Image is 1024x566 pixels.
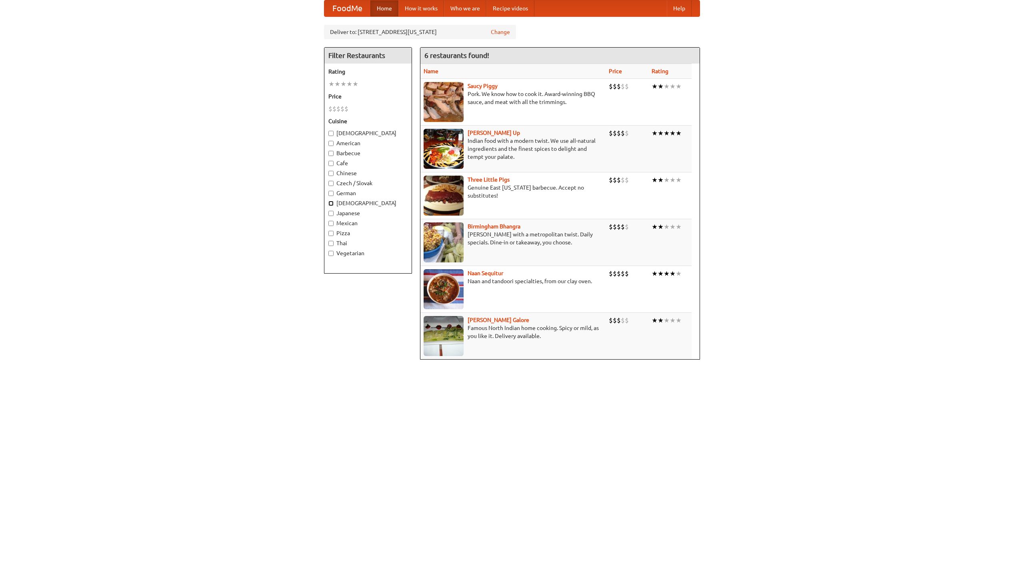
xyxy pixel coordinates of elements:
[328,169,408,177] label: Chinese
[617,176,621,184] li: $
[617,222,621,231] li: $
[328,151,334,156] input: Barbecue
[328,161,334,166] input: Cafe
[491,28,510,36] a: Change
[346,80,352,88] li: ★
[609,222,613,231] li: $
[468,83,498,89] b: Saucy Piggy
[328,131,334,136] input: [DEMOGRAPHIC_DATA]
[621,269,625,278] li: $
[424,137,602,161] p: Indian food with a modern twist. We use all-natural ingredients and the finest spices to delight ...
[328,199,408,207] label: [DEMOGRAPHIC_DATA]
[609,68,622,74] a: Price
[658,82,664,91] li: ★
[664,222,670,231] li: ★
[613,176,617,184] li: $
[328,92,408,100] h5: Price
[328,80,334,88] li: ★
[664,269,670,278] li: ★
[424,52,489,59] ng-pluralize: 6 restaurants found!
[652,269,658,278] li: ★
[328,241,334,246] input: Thai
[625,222,629,231] li: $
[424,82,464,122] img: saucy.jpg
[664,82,670,91] li: ★
[332,104,336,113] li: $
[625,269,629,278] li: $
[664,176,670,184] li: ★
[328,201,334,206] input: [DEMOGRAPHIC_DATA]
[328,221,334,226] input: Mexican
[652,129,658,138] li: ★
[676,129,682,138] li: ★
[670,316,676,325] li: ★
[324,48,412,64] h4: Filter Restaurants
[328,191,334,196] input: German
[609,176,613,184] li: $
[328,149,408,157] label: Barbecue
[328,251,334,256] input: Vegetarian
[664,129,670,138] li: ★
[328,229,408,237] label: Pizza
[652,176,658,184] li: ★
[324,0,370,16] a: FoodMe
[328,141,334,146] input: American
[424,90,602,106] p: Pork. We know how to cook it. Award-winning BBQ sauce, and meat with all the trimmings.
[621,82,625,91] li: $
[621,316,625,325] li: $
[625,129,629,138] li: $
[424,269,464,309] img: naansequitur.jpg
[424,324,602,340] p: Famous North Indian home cooking. Spicy or mild, as you like it. Delivery available.
[486,0,534,16] a: Recipe videos
[468,130,520,136] a: [PERSON_NAME] Up
[424,316,464,356] img: currygalore.jpg
[625,316,629,325] li: $
[676,82,682,91] li: ★
[328,104,332,113] li: $
[328,209,408,217] label: Japanese
[670,82,676,91] li: ★
[328,117,408,125] h5: Cuisine
[424,222,464,262] img: bhangra.jpg
[328,219,408,227] label: Mexican
[328,139,408,147] label: American
[613,129,617,138] li: $
[424,184,602,200] p: Genuine East [US_STATE] barbecue. Accept no substitutes!
[609,316,613,325] li: $
[328,231,334,236] input: Pizza
[328,171,334,176] input: Chinese
[617,269,621,278] li: $
[658,129,664,138] li: ★
[328,159,408,167] label: Cafe
[652,316,658,325] li: ★
[468,176,510,183] b: Three Little Pigs
[617,82,621,91] li: $
[370,0,398,16] a: Home
[340,80,346,88] li: ★
[468,270,503,276] b: Naan Sequitur
[670,222,676,231] li: ★
[424,277,602,285] p: Naan and tandoori specialties, from our clay oven.
[676,316,682,325] li: ★
[658,316,664,325] li: ★
[664,316,670,325] li: ★
[424,68,438,74] a: Name
[424,129,464,169] img: curryup.jpg
[340,104,344,113] li: $
[670,176,676,184] li: ★
[424,176,464,216] img: littlepigs.jpg
[328,239,408,247] label: Thai
[424,230,602,246] p: [PERSON_NAME] with a metropolitan twist. Daily specials. Dine-in or takeaway, you choose.
[670,269,676,278] li: ★
[652,68,668,74] a: Rating
[617,316,621,325] li: $
[328,181,334,186] input: Czech / Slovak
[621,222,625,231] li: $
[670,129,676,138] li: ★
[328,189,408,197] label: German
[344,104,348,113] li: $
[468,223,520,230] a: Birmingham Bhangra
[658,222,664,231] li: ★
[652,222,658,231] li: ★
